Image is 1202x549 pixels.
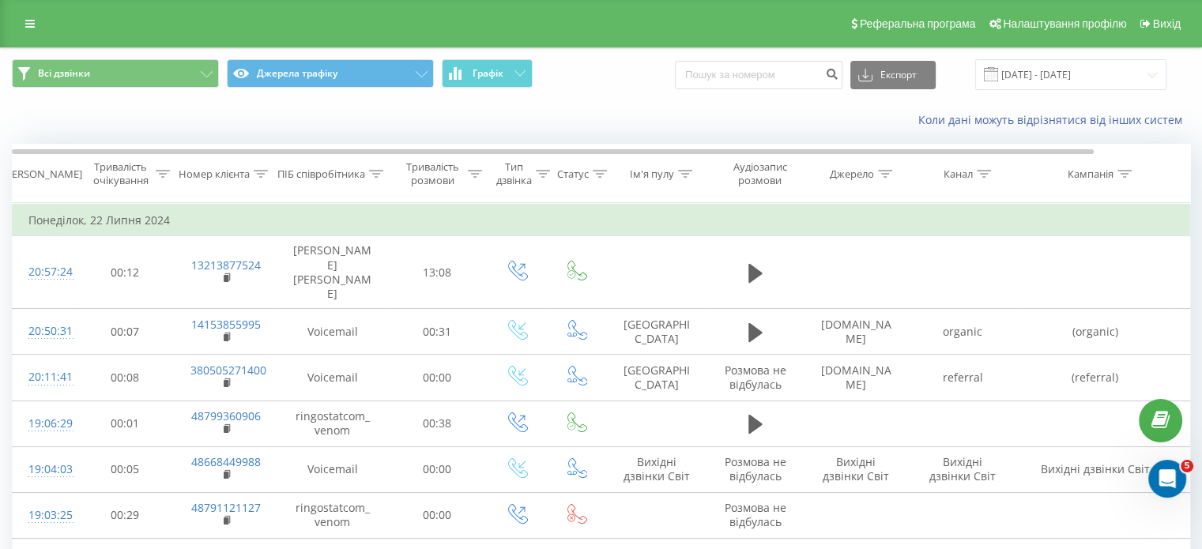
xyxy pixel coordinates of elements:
div: Тип дзвінка [496,160,532,187]
span: Налаштування профілю [1003,17,1126,30]
a: 13213877524 [191,258,261,273]
td: 00:00 [388,492,487,538]
div: 20:57:24 [28,257,60,288]
span: Розмова не відбулась [725,500,786,529]
span: 5 [1181,460,1193,472]
a: Коли дані можуть відрізнятися вiд інших систем [918,112,1190,127]
span: Всі дзвінки [38,67,90,80]
div: [PERSON_NAME] [2,167,82,181]
td: 00:31 [388,309,487,355]
td: [PERSON_NAME] [PERSON_NAME] [277,236,388,309]
input: Пошук за номером [675,61,842,89]
div: Джерело [830,167,874,181]
a: 48791121127 [191,500,261,515]
td: (referral) [1016,355,1174,400]
td: Voicemail [277,355,388,400]
a: 380505271400 [190,363,266,378]
td: [GEOGRAPHIC_DATA] [605,355,708,400]
td: ringostatcom_venom [277,400,388,446]
div: ПІБ співробітника [277,167,365,181]
td: Voicemail [277,309,388,355]
td: 00:38 [388,400,487,446]
td: referral [910,355,1016,400]
td: 00:00 [388,446,487,492]
td: [DOMAIN_NAME] [803,355,910,400]
button: Графік [442,59,533,88]
div: 19:06:29 [28,408,60,439]
button: Джерела трафіку [227,59,434,88]
div: 20:11:41 [28,362,60,393]
div: Номер клієнта [179,167,250,181]
td: organic [910,309,1016,355]
span: Розмова не відбулась [725,363,786,392]
a: 48668449988 [191,454,261,469]
td: (organic) [1016,309,1174,355]
iframe: Intercom live chat [1148,460,1186,498]
div: Статус [557,167,589,181]
div: Тривалість очікування [89,160,152,187]
span: Реферальна програма [860,17,976,30]
td: 00:00 [388,355,487,400]
td: [DOMAIN_NAME] [803,309,910,355]
div: 19:03:25 [28,500,60,531]
a: 48799360906 [191,408,261,423]
td: Вихідні дзвінки Світ [803,446,910,492]
td: Voicemail [277,446,388,492]
button: Експорт [850,61,936,89]
td: 13:08 [388,236,487,309]
a: 14153855995 [191,317,261,332]
div: 19:04:03 [28,454,60,485]
td: 00:07 [76,309,175,355]
td: 00:29 [76,492,175,538]
td: ringostatcom_venom [277,492,388,538]
div: Кампанія [1068,167,1113,181]
div: Аудіозапис розмови [722,160,798,187]
td: Вихідні дзвінки Світ [605,446,708,492]
div: Канал [944,167,973,181]
button: Всі дзвінки [12,59,219,88]
div: 20:50:31 [28,316,60,347]
td: 00:01 [76,400,175,446]
span: Розмова не відбулась [725,454,786,483]
td: 00:12 [76,236,175,309]
span: Графік [473,68,503,79]
div: Ім'я пулу [630,167,674,181]
div: Тривалість розмови [401,160,464,187]
span: Вихід [1153,17,1181,30]
td: Вихідні дзвінки Світ [910,446,1016,492]
td: 00:05 [76,446,175,492]
td: 00:08 [76,355,175,400]
td: Вихідні дзвінки Світ [1016,446,1174,492]
td: [GEOGRAPHIC_DATA] [605,309,708,355]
